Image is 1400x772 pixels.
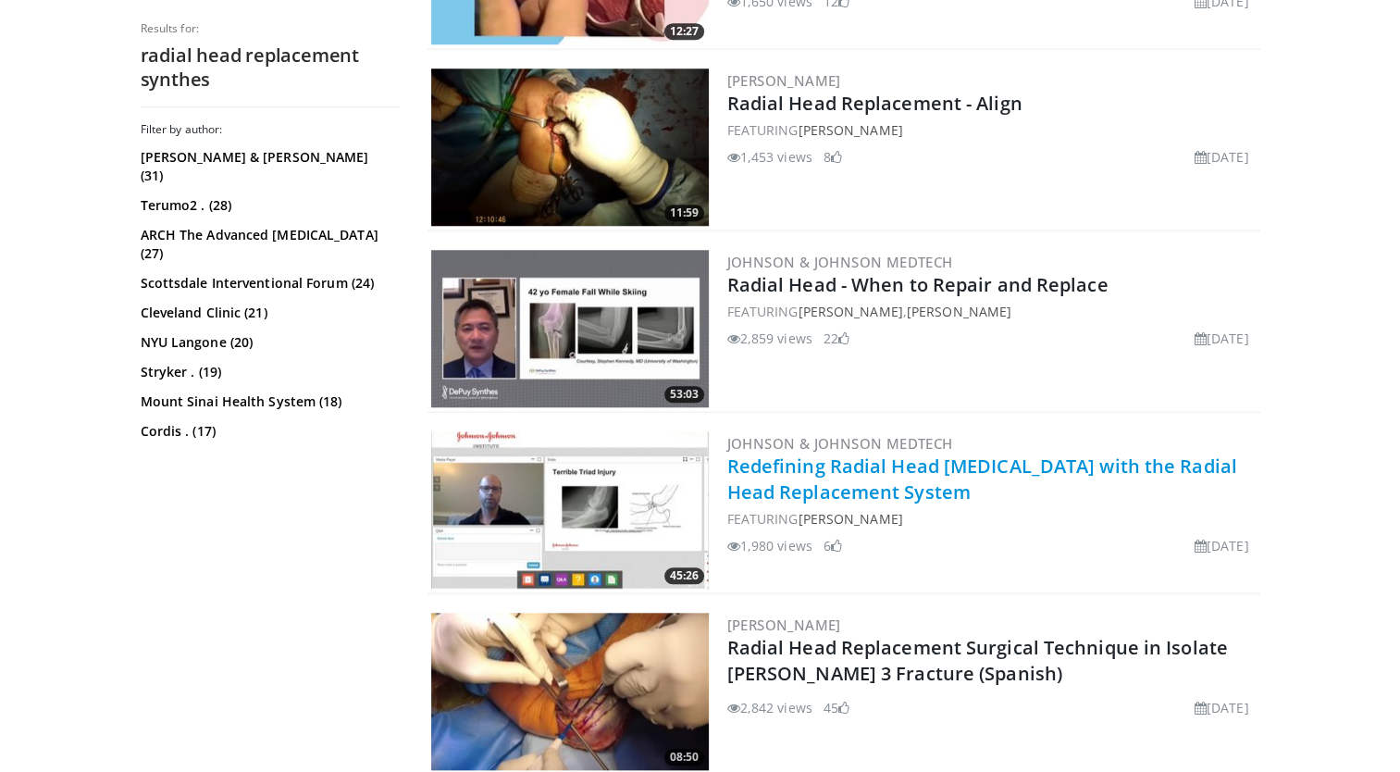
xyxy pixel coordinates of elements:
li: 6 [824,536,842,555]
a: Radial Head Replacement - Align [727,91,1022,116]
h2: radial head replacement synthes [141,44,400,92]
a: [PERSON_NAME] [798,303,902,320]
li: 22 [824,329,849,348]
li: [DATE] [1195,536,1249,555]
span: 12:27 [664,23,704,40]
a: Cleveland Clinic (21) [141,304,395,322]
a: Cordis . (17) [141,422,395,441]
a: Radial Head - When to Repair and Replace [727,272,1109,297]
a: [PERSON_NAME] [798,121,902,139]
img: 9cb7110b-8323-45cb-967f-246af4b12867.300x170_q85_crop-smart_upscale.jpg [431,68,709,226]
span: 11:59 [664,205,704,221]
a: 08:50 [431,613,709,770]
a: Scottsdale Interventional Forum (24) [141,274,395,293]
a: [PERSON_NAME] [798,510,902,528]
a: 11:59 [431,68,709,226]
a: ARCH The Advanced [MEDICAL_DATA] (27) [141,226,395,263]
span: 08:50 [664,749,704,766]
p: Results for: [141,21,400,36]
a: [PERSON_NAME] [907,303,1011,320]
a: Johnson & Johnson MedTech [727,434,953,453]
a: 53:03 [431,250,709,407]
a: Mount Sinai Health System (18) [141,392,395,411]
a: Terumo2 . (28) [141,196,395,215]
li: 45 [824,698,849,717]
li: 1,980 views [727,536,812,555]
li: 1,453 views [727,147,812,167]
a: 45:26 [431,431,709,589]
div: FEATURING [727,509,1257,529]
a: NYU Langone (20) [141,333,395,352]
li: 2,842 views [727,698,812,717]
span: 53:03 [664,386,704,403]
div: FEATURING [727,120,1257,140]
a: [PERSON_NAME] & [PERSON_NAME] (31) [141,148,395,185]
a: Radial Head Replacement Surgical Technique in Isolate [PERSON_NAME] 3 Fracture (Spanish) [727,635,1228,686]
li: [DATE] [1195,329,1249,348]
a: Redefining Radial Head [MEDICAL_DATA] with the Radial Head Replacement System [727,454,1237,504]
div: FEATURING , [727,302,1257,321]
a: [PERSON_NAME] [727,616,841,634]
li: 2,859 views [727,329,812,348]
img: d30b0637-baf5-4a80-a67c-e936fae5802a.300x170_q85_crop-smart_upscale.jpg [431,613,709,770]
a: Johnson & Johnson MedTech [727,253,953,271]
span: 45:26 [664,567,704,584]
img: 8d5b8d51-c195-4f3c-84e8-678f741889b8.300x170_q85_crop-smart_upscale.jpg [431,431,709,589]
a: Stryker . (19) [141,363,395,381]
li: [DATE] [1195,147,1249,167]
li: 8 [824,147,842,167]
a: [PERSON_NAME] [727,71,841,90]
h3: Filter by author: [141,122,400,137]
img: 5c731712-f360-4b83-9d7e-aaee6d31eb6d.300x170_q85_crop-smart_upscale.jpg [431,250,709,407]
li: [DATE] [1195,698,1249,717]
